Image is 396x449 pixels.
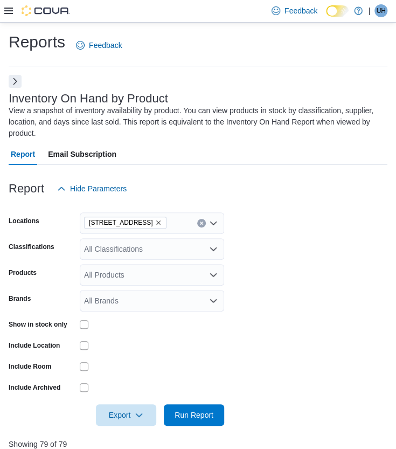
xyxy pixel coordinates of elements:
[9,362,51,371] label: Include Room
[9,320,67,329] label: Show in stock only
[9,105,382,139] div: View a snapshot of inventory availability by product. You can view products in stock by classific...
[9,341,60,350] label: Include Location
[155,219,162,226] button: Remove 56 King St N., Waterloo from selection in this group
[374,4,387,17] div: Uptown Herb
[9,243,54,251] label: Classifications
[209,219,218,227] button: Open list of options
[72,34,126,56] a: Feedback
[89,217,153,228] span: [STREET_ADDRESS]
[197,219,206,227] button: Clear input
[9,268,37,277] label: Products
[209,271,218,279] button: Open list of options
[326,5,349,17] input: Dark Mode
[209,245,218,253] button: Open list of options
[164,404,224,426] button: Run Report
[84,217,166,229] span: 56 King St N., Waterloo
[376,4,385,17] span: UH
[70,183,127,194] span: Hide Parameters
[11,143,35,165] span: Report
[9,294,31,303] label: Brands
[96,404,156,426] button: Export
[368,4,370,17] p: |
[89,40,122,51] span: Feedback
[9,31,65,53] h1: Reports
[9,92,168,105] h3: Inventory On Hand by Product
[102,404,150,426] span: Export
[22,5,70,16] img: Cova
[9,182,44,195] h3: Report
[284,5,317,16] span: Feedback
[48,143,116,165] span: Email Subscription
[53,178,131,199] button: Hide Parameters
[9,75,22,88] button: Next
[209,296,218,305] button: Open list of options
[175,410,213,420] span: Run Report
[9,217,39,225] label: Locations
[9,383,60,392] label: Include Archived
